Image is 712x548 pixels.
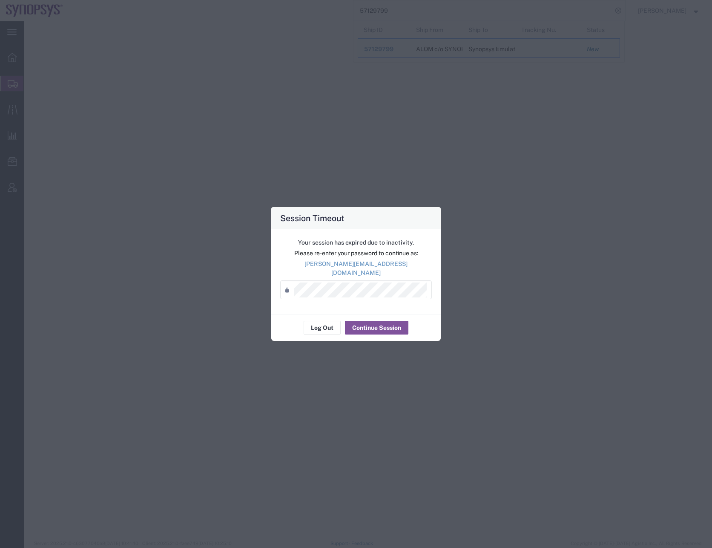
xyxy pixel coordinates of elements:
h4: Session Timeout [280,212,345,224]
p: Please re-enter your password to continue as: [280,249,432,258]
button: Log Out [304,321,341,335]
button: Continue Session [345,321,408,335]
p: Your session has expired due to inactivity. [280,238,432,247]
p: [PERSON_NAME][EMAIL_ADDRESS][DOMAIN_NAME] [280,260,432,277]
